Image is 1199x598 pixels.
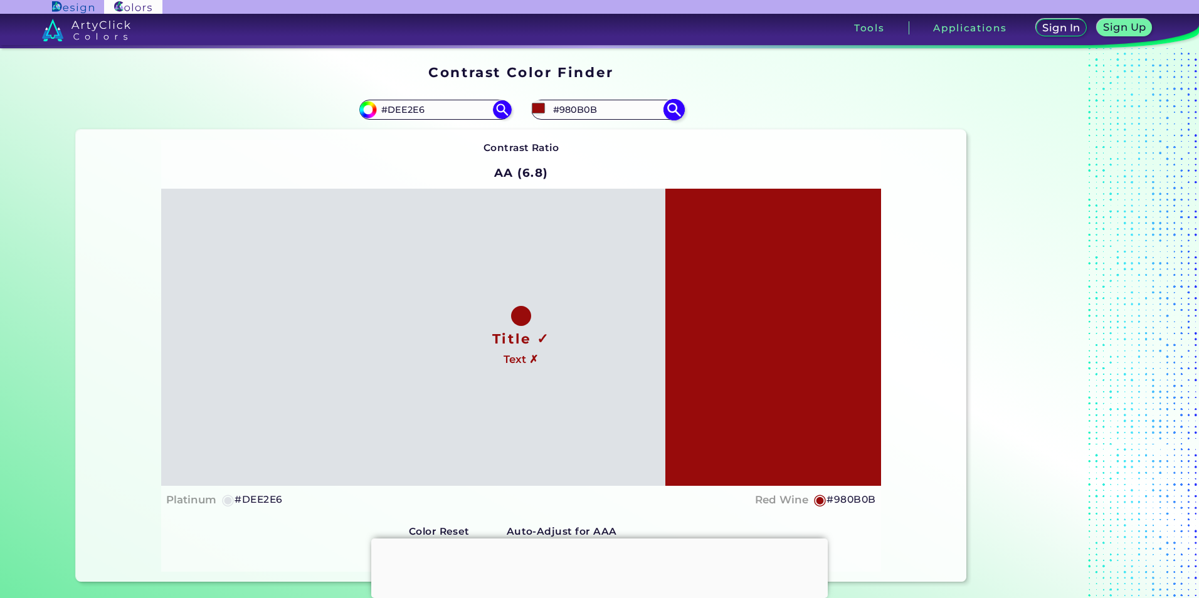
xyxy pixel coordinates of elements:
[1099,20,1149,36] a: Sign Up
[493,100,512,119] img: icon search
[42,19,130,41] img: logo_artyclick_colors_white.svg
[377,101,494,118] input: type color 1..
[483,142,559,154] strong: Contrast Ratio
[507,525,617,537] strong: Auto-Adjust for AAA
[827,491,875,508] h5: #980B0B
[52,1,94,13] img: ArtyClick Design logo
[1038,20,1085,36] a: Sign In
[221,492,235,507] h5: ◉
[854,23,885,33] h3: Tools
[371,538,828,595] iframe: Advertisement
[409,525,470,537] strong: Color Reset
[549,101,665,118] input: type color 2..
[235,491,282,508] h5: #DEE2E6
[428,63,613,81] h1: Contrast Color Finder
[933,23,1006,33] h3: Applications
[813,492,827,507] h5: ◉
[971,60,1128,587] iframe: Advertisement
[489,159,554,186] h2: AA (6.8)
[755,491,808,509] h4: Red Wine
[1105,23,1144,32] h5: Sign Up
[492,329,550,348] h1: Title ✓
[166,491,216,509] h4: Platinum
[1044,23,1079,33] h5: Sign In
[663,98,685,120] img: icon search
[504,350,538,369] h4: Text ✗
